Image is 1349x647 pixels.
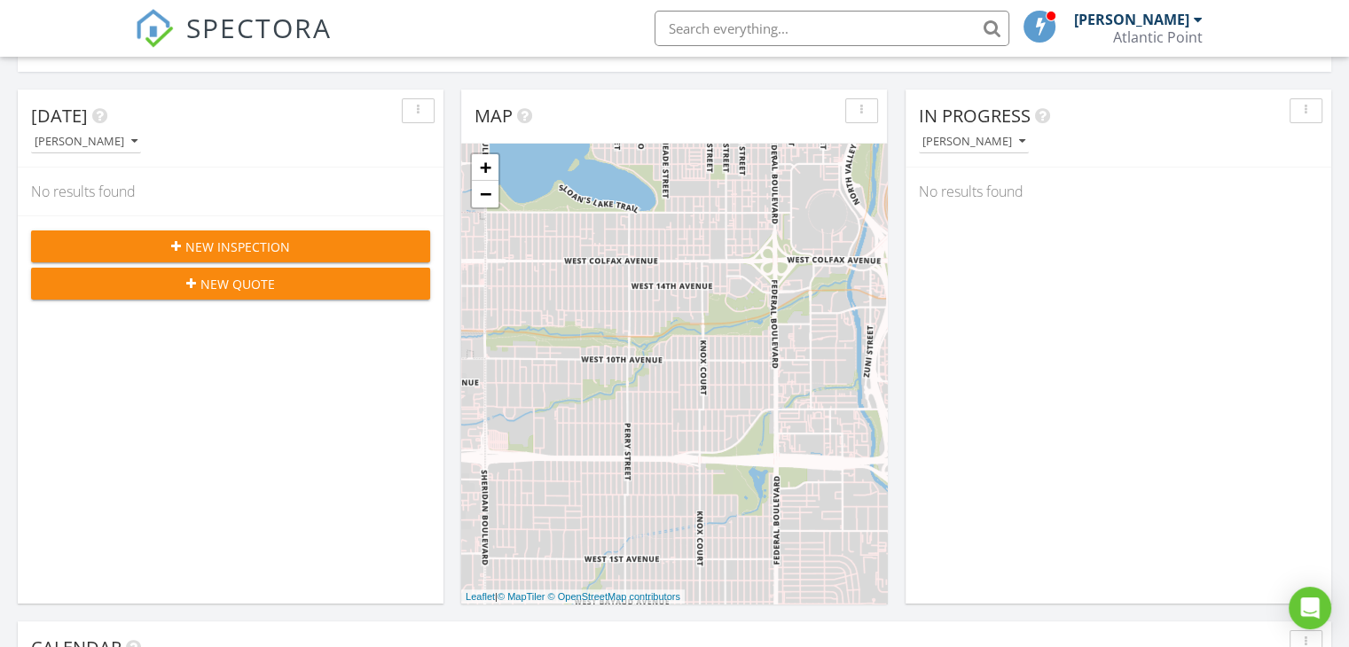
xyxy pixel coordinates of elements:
[655,11,1009,46] input: Search everything...
[31,230,430,262] button: New Inspection
[475,104,513,128] span: Map
[919,104,1031,128] span: In Progress
[472,181,498,207] a: Zoom out
[461,589,685,604] div: |
[200,275,275,293] span: New Quote
[548,591,680,602] a: © OpenStreetMap contributors
[922,136,1025,148] div: [PERSON_NAME]
[31,104,88,128] span: [DATE]
[919,130,1029,154] button: [PERSON_NAME]
[498,591,545,602] a: © MapTiler
[186,9,332,46] span: SPECTORA
[1289,587,1331,629] div: Open Intercom Messenger
[185,238,290,256] span: New Inspection
[472,154,498,181] a: Zoom in
[135,9,174,48] img: The Best Home Inspection Software - Spectora
[18,168,443,215] div: No results found
[1074,11,1189,28] div: [PERSON_NAME]
[31,268,430,300] button: New Quote
[466,591,495,602] a: Leaflet
[35,136,137,148] div: [PERSON_NAME]
[906,168,1331,215] div: No results found
[31,130,141,154] button: [PERSON_NAME]
[1113,28,1203,46] div: Atlantic Point
[135,24,332,61] a: SPECTORA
